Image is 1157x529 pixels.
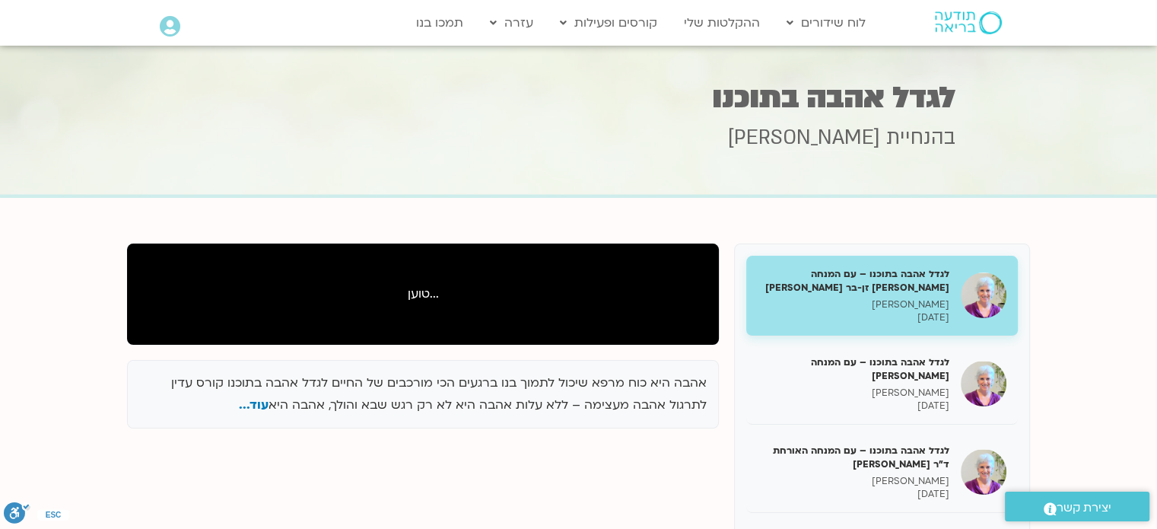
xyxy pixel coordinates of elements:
h5: לגדל אהבה בתוכנו – עם המנחה [PERSON_NAME] זן-בר [PERSON_NAME] [758,267,949,295]
a: יצירת קשר [1005,492,1149,521]
p: [DATE] [758,488,949,501]
img: לגדל אהבה בתוכנו – עם המנחה האורחת צילה זן-בר צור [961,272,1006,318]
img: לגדל אהבה בתוכנו – עם המנחה האורחת ד"ר נועה אלבלדה [961,449,1006,495]
a: עזרה [482,8,541,37]
span: בהנחיית [886,124,955,151]
a: ההקלטות שלי [676,8,768,37]
p: [PERSON_NAME] [758,387,949,400]
span: עוד... [239,397,269,413]
a: תמכו בנו [408,8,471,37]
p: אהבה היא כוח מרפא שיכול לתמוך בנו ברגעים הכי מורכבים של החיים לגדל אהבה בתוכנו קורס עדין לתרגול א... [139,372,707,416]
h5: לגדל אהבה בתוכנו – עם המנחה [PERSON_NAME] [758,355,949,383]
img: לגדל אהבה בתוכנו – עם המנחה האורח ענבר בר קמה [961,361,1006,406]
span: יצירת קשר [1057,498,1111,518]
a: לוח שידורים [779,8,873,37]
h5: לגדל אהבה בתוכנו – עם המנחה האורחת ד"ר [PERSON_NAME] [758,444,949,471]
p: [DATE] [758,400,949,413]
p: [PERSON_NAME] [758,298,949,311]
h1: לגדל אהבה בתוכנו [202,83,955,113]
img: תודעה בריאה [935,11,1002,34]
a: קורסים ופעילות [552,8,665,37]
p: [DATE] [758,311,949,324]
p: [PERSON_NAME] [758,475,949,488]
